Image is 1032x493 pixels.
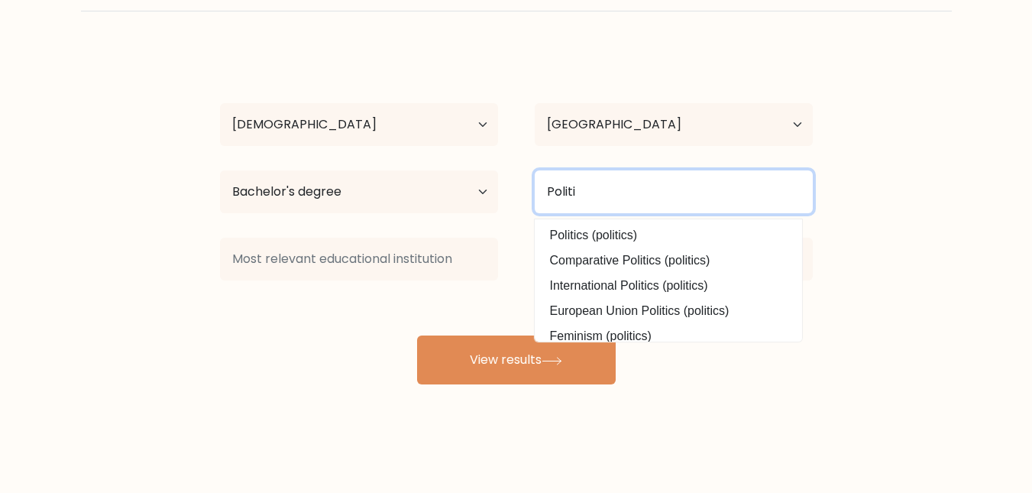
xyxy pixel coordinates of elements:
option: Feminism (politics) [539,324,798,349]
option: Comparative Politics (politics) [539,248,798,273]
option: European Union Politics (politics) [539,299,798,323]
input: Most relevant educational institution [220,238,498,281]
button: View results [417,336,616,384]
option: Politics (politics) [539,223,798,248]
input: What did you study? [535,170,813,213]
option: International Politics (politics) [539,274,798,298]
